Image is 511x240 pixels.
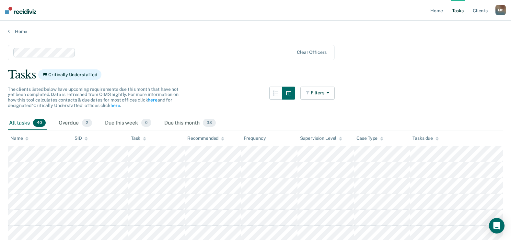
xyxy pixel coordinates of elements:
[297,50,327,55] div: Clear officers
[82,119,92,127] span: 2
[300,87,335,100] button: Filters
[75,136,88,141] div: SID
[495,5,506,15] div: M O
[110,103,120,108] a: here
[8,116,47,130] div: All tasks40
[412,136,439,141] div: Tasks due
[5,7,36,14] img: Recidiviz
[10,136,29,141] div: Name
[187,136,224,141] div: Recommended
[244,136,266,141] div: Frequency
[495,5,506,15] button: MO
[300,136,343,141] div: Supervision Level
[356,136,384,141] div: Case Type
[163,116,217,130] div: Due this month38
[8,87,179,108] span: The clients listed below have upcoming requirements due this month that have not yet been complet...
[104,116,153,130] div: Due this week0
[203,119,216,127] span: 38
[57,116,93,130] div: Overdue2
[8,29,503,34] a: Home
[489,218,505,234] div: Open Intercom Messenger
[8,68,503,81] div: Tasks
[141,119,151,127] span: 0
[38,69,101,80] span: Critically Understaffed
[131,136,146,141] div: Task
[33,119,46,127] span: 40
[148,97,157,102] a: here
